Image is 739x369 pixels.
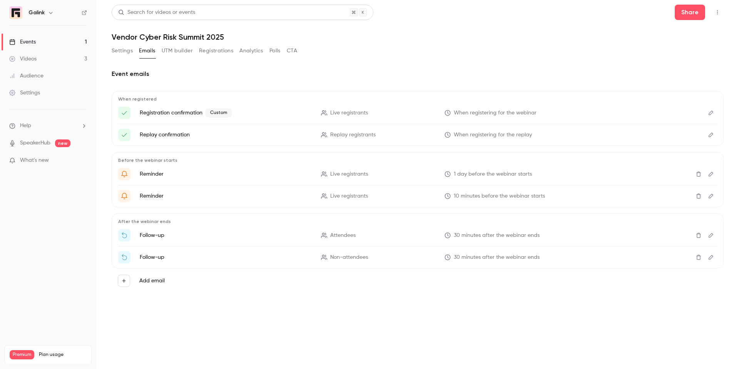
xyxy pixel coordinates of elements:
[140,192,312,200] p: Reminder
[705,190,717,202] button: Edit
[330,231,356,240] span: Attendees
[112,45,133,57] button: Settings
[9,122,87,130] li: help-dropdown-opener
[206,108,232,117] span: Custom
[330,192,368,200] span: Live registrants
[454,109,537,117] span: When registering for the webinar
[330,131,376,139] span: Replay registrants
[692,190,705,202] button: Delete
[9,89,40,97] div: Settings
[118,168,717,180] li: {{ event_name }} , c'est demain !
[112,32,724,42] h1: Vendor Cyber Risk Summit 2025
[118,218,717,225] p: After the webinar ends
[28,9,45,17] h6: Galink
[78,157,87,164] iframe: Noticeable Trigger
[112,69,724,79] h2: Event emails
[705,107,717,119] button: Edit
[287,45,297,57] button: CTA
[140,170,312,178] p: Reminder
[269,45,281,57] button: Polls
[705,229,717,242] button: Edit
[10,350,34,359] span: Premium
[454,253,540,262] span: 30 minutes after the webinar ends
[330,109,368,117] span: Live registrants
[20,139,50,147] a: SpeakerHub
[692,168,705,180] button: Delete
[139,45,155,57] button: Emails
[140,231,312,239] p: Follow-up
[20,122,31,130] span: Help
[139,277,165,285] label: Add email
[118,251,717,263] li: Watch the replay of {{ event_name }}
[675,5,705,20] button: Share
[199,45,233,57] button: Registrations
[118,229,717,242] li: Merci pour votre participation – Replay disponible
[239,45,263,57] button: Analytics
[118,96,717,102] p: When registered
[10,7,22,19] img: Galink
[140,253,312,261] p: Follow-up
[118,107,717,119] li: Voici votre accès à {{ event_name }}
[454,170,532,178] span: 1 day before the webinar starts
[9,55,37,63] div: Videos
[9,72,43,80] div: Audience
[9,38,36,46] div: Events
[330,170,368,178] span: Live registrants
[39,352,87,358] span: Plan usage
[20,156,49,164] span: What's new
[118,157,717,163] p: Before the webinar starts
[454,192,545,200] span: 10 minutes before the webinar starts
[330,253,368,262] span: Non-attendees
[454,131,532,139] span: When registering for the replay
[692,229,705,242] button: Delete
[162,45,193,57] button: UTM builder
[118,190,717,202] li: {{ event_name }} est live dans 10 minutes
[140,108,312,117] p: Registration confirmation
[118,8,195,17] div: Search for videos or events
[705,129,717,141] button: Edit
[140,131,312,139] p: Replay confirmation
[118,129,717,141] li: Here's your access link to {{ event_name }}!
[55,139,70,147] span: new
[705,168,717,180] button: Edit
[705,251,717,263] button: Edit
[692,251,705,263] button: Delete
[454,231,540,240] span: 30 minutes after the webinar ends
